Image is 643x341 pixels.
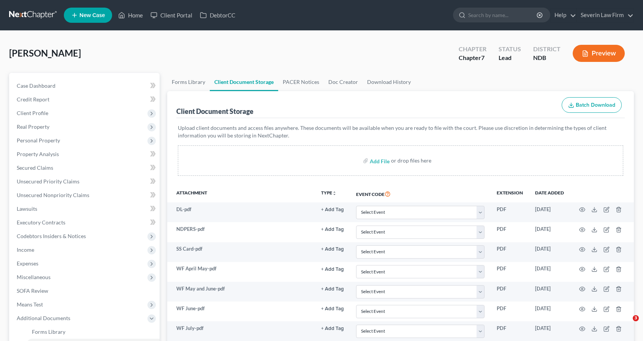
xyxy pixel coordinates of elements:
[324,73,363,91] a: Doc Creator
[321,265,344,272] a: + Add Tag
[17,151,59,157] span: Property Analysis
[17,96,49,103] span: Credit Report
[11,284,160,298] a: SOFA Review
[321,285,344,292] a: + Add Tag
[459,45,486,54] div: Chapter
[321,325,344,332] a: + Add Tag
[11,188,160,202] a: Unsecured Nonpriority Claims
[633,315,639,321] span: 3
[491,222,529,242] td: PDF
[529,282,570,302] td: [DATE]
[363,73,415,91] a: Download History
[167,302,315,321] td: WF June-pdf
[491,242,529,262] td: PDF
[11,93,160,106] a: Credit Report
[321,247,344,252] button: + Add Tag
[11,79,160,93] a: Case Dashboard
[529,242,570,262] td: [DATE]
[11,147,160,161] a: Property Analysis
[499,54,521,62] div: Lead
[17,205,37,212] span: Lawsuits
[178,124,623,139] p: Upload client documents and access files anywhere. These documents will be available when you are...
[17,301,43,308] span: Means Test
[11,175,160,188] a: Unsecured Priority Claims
[332,191,337,196] i: unfold_more
[529,321,570,341] td: [DATE]
[17,287,48,294] span: SOFA Review
[17,260,38,267] span: Expenses
[617,315,635,333] iframe: Intercom live chat
[167,185,315,202] th: Attachment
[17,123,49,130] span: Real Property
[17,274,51,280] span: Miscellaneous
[278,73,324,91] a: PACER Notices
[573,45,625,62] button: Preview
[17,246,34,253] span: Income
[577,8,633,22] a: Severin Law Firm
[26,325,160,339] a: Forms Library
[551,8,576,22] a: Help
[491,262,529,282] td: PDF
[17,164,53,171] span: Secured Claims
[11,202,160,216] a: Lawsuits
[459,54,486,62] div: Chapter
[321,305,344,312] a: + Add Tag
[491,302,529,321] td: PDF
[491,185,529,202] th: Extension
[196,8,239,22] a: DebtorCC
[167,242,315,262] td: SS Card-pdf
[11,161,160,175] a: Secured Claims
[481,54,485,61] span: 7
[321,267,344,272] button: + Add Tag
[321,245,344,253] a: + Add Tag
[533,45,561,54] div: District
[321,207,344,212] button: + Add Tag
[529,302,570,321] td: [DATE]
[391,157,431,164] div: or drop files here
[321,206,344,213] a: + Add Tag
[321,191,337,196] button: TYPEunfold_more
[321,226,344,233] a: + Add Tag
[17,110,48,116] span: Client Profile
[167,321,315,341] td: WF July-pdf
[491,321,529,341] td: PDF
[114,8,147,22] a: Home
[17,233,86,239] span: Codebtors Insiders & Notices
[210,73,278,91] a: Client Document Storage
[167,222,315,242] td: NDPERS-pdf
[17,192,89,198] span: Unsecured Nonpriority Claims
[529,202,570,222] td: [DATE]
[167,73,210,91] a: Forms Library
[17,178,79,185] span: Unsecured Priority Claims
[17,137,60,144] span: Personal Property
[167,282,315,302] td: WF May and June-pdf
[32,328,65,335] span: Forms Library
[321,287,344,292] button: + Add Tag
[321,227,344,232] button: + Add Tag
[529,185,570,202] th: Date added
[321,326,344,331] button: + Add Tag
[562,97,622,113] button: Batch Download
[176,107,253,116] div: Client Document Storage
[468,8,538,22] input: Search by name...
[533,54,561,62] div: NDB
[79,13,105,18] span: New Case
[491,202,529,222] td: PDF
[576,102,615,108] span: Batch Download
[11,216,160,229] a: Executory Contracts
[321,306,344,311] button: + Add Tag
[147,8,196,22] a: Client Portal
[167,262,315,282] td: WF April May-pdf
[17,219,65,226] span: Executory Contracts
[491,282,529,302] td: PDF
[529,222,570,242] td: [DATE]
[529,262,570,282] td: [DATE]
[350,185,491,202] th: Event Code
[17,82,55,89] span: Case Dashboard
[17,315,70,321] span: Additional Documents
[9,47,81,58] span: [PERSON_NAME]
[499,45,521,54] div: Status
[167,202,315,222] td: DL-pdf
